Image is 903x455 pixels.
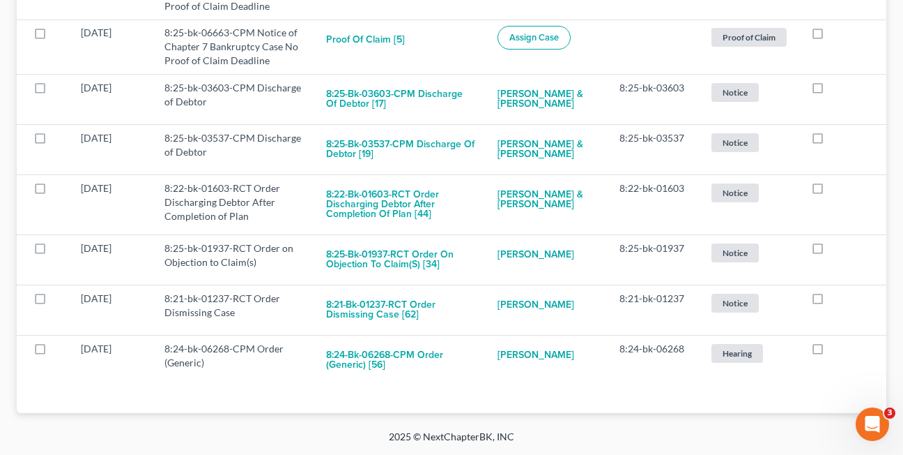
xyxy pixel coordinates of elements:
[497,342,574,370] a: [PERSON_NAME]
[608,335,698,385] td: 8:24-bk-06268
[608,234,698,285] td: 8:25-bk-01937
[326,241,474,279] button: 8:25-bk-01937-RCT Order on Objection to Claim(s) [34]
[608,285,698,335] td: 8:21-bk-01237
[709,342,789,365] a: Hearing
[497,292,574,320] a: [PERSON_NAME]
[153,335,315,385] td: 8:24-bk-06268-CPM Order (Generic)
[153,174,315,234] td: 8:22-bk-01603-RCT Order Discharging Debtor After Completion of Plan
[711,133,759,152] span: Notice
[326,342,474,380] button: 8:24-bk-06268-CPM Order (Generic) [56]
[711,294,759,313] span: Notice
[153,285,315,335] td: 8:21-bk-01237-RCT Order Dismissing Case
[711,83,759,102] span: Notice
[884,408,895,419] span: 3
[709,131,789,154] a: Notice
[70,335,153,385] td: [DATE]
[711,244,759,262] span: Notice
[153,234,315,285] td: 8:25-bk-01937-RCT Order on Objection to Claim(s)
[709,241,789,264] a: Notice
[856,408,889,441] iframe: Intercom live chat
[70,124,153,174] td: [DATE]
[326,131,474,169] button: 8:25-bk-03537-CPM Discharge of Debtor [19]
[497,181,597,219] a: [PERSON_NAME] & [PERSON_NAME]
[509,32,559,43] span: Assign Case
[709,181,789,204] a: Notice
[709,292,789,315] a: Notice
[70,74,153,124] td: [DATE]
[709,81,789,104] a: Notice
[153,20,315,74] td: 8:25-bk-06663-CPM Notice of Chapter 7 Bankruptcy Case No Proof of Claim Deadline
[54,430,849,455] div: 2025 © NextChapterBK, INC
[326,26,405,54] button: Proof of Claim [5]
[153,124,315,174] td: 8:25-bk-03537-CPM Discharge of Debtor
[70,234,153,285] td: [DATE]
[709,26,789,49] a: Proof of Claim
[608,124,698,174] td: 8:25-bk-03537
[497,241,574,269] a: [PERSON_NAME]
[70,285,153,335] td: [DATE]
[326,81,474,119] button: 8:25-bk-03603-CPM Discharge of Debtor [17]
[153,74,315,124] td: 8:25-bk-03603-CPM Discharge of Debtor
[497,131,597,169] a: [PERSON_NAME] & [PERSON_NAME]
[497,26,571,50] button: Assign Case
[711,344,763,363] span: Hearing
[711,28,787,47] span: Proof of Claim
[497,81,597,119] a: [PERSON_NAME] & [PERSON_NAME]
[326,292,474,329] button: 8:21-bk-01237-RCT Order Dismissing Case [62]
[608,174,698,234] td: 8:22-bk-01603
[608,74,698,124] td: 8:25-bk-03603
[70,174,153,234] td: [DATE]
[326,181,474,229] button: 8:22-bk-01603-RCT Order Discharging Debtor After Completion of Plan [44]
[70,20,153,74] td: [DATE]
[711,184,759,202] span: Notice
